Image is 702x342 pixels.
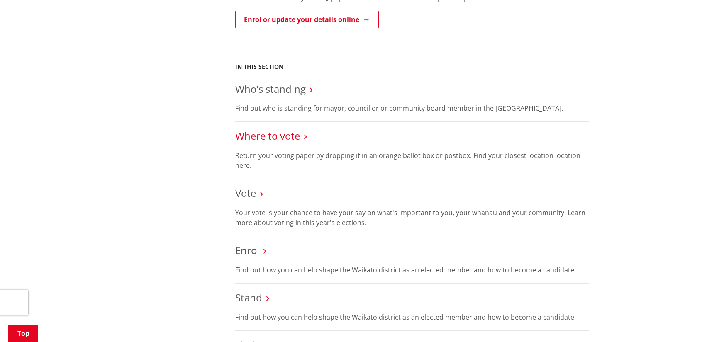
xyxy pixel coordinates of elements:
a: Stand [235,291,262,304]
a: Vote [235,186,256,200]
p: Your vote is your chance to have your say on what's important to you, your whanau and your commun... [235,208,589,228]
p: Find out how you can help shape the Waikato district as an elected member and how to become a can... [235,312,589,322]
p: Find out how you can help shape the Waikato district as an elected member and how to become a can... [235,265,589,275]
h5: In this section [235,63,283,70]
a: Who's standing [235,82,306,96]
a: Top [8,325,38,342]
a: Enrol [235,243,259,257]
iframe: Messenger Launcher [664,307,694,337]
p: Return your voting paper by dropping it in an orange ballot box or postbox. Find your closest loc... [235,150,589,170]
p: Find out who is standing for mayor, councillor or community board member in the [GEOGRAPHIC_DATA]. [235,103,589,113]
a: Where to vote [235,129,300,143]
a: Enrol or update your details online [235,11,379,28]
